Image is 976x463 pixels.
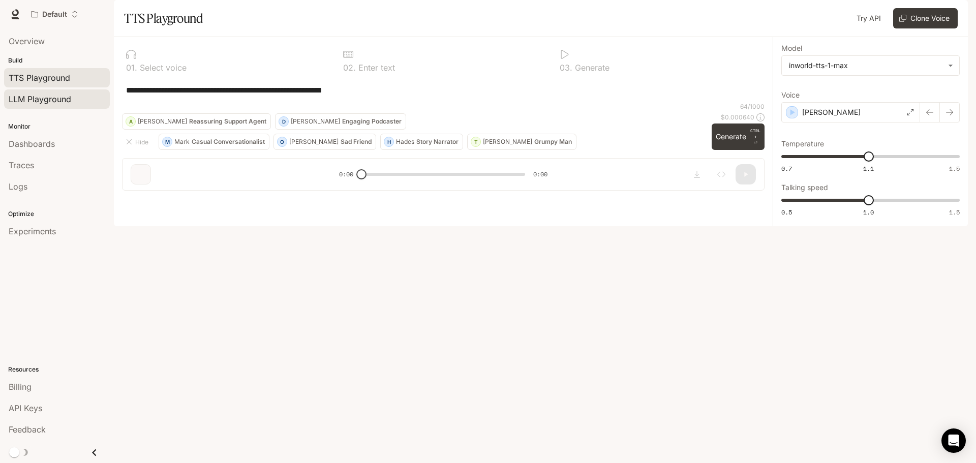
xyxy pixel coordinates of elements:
div: O [278,134,287,150]
p: ⏎ [750,128,760,146]
p: Temperature [781,140,824,147]
p: Sad Friend [341,139,372,145]
div: D [279,113,288,130]
p: [PERSON_NAME] [802,107,861,117]
p: CTRL + [750,128,760,140]
div: M [163,134,172,150]
p: Mark [174,139,190,145]
p: Model [781,45,802,52]
span: 1.5 [949,208,960,217]
span: 0.7 [781,164,792,173]
button: O[PERSON_NAME]Sad Friend [273,134,376,150]
p: Hades [396,139,414,145]
p: Engaging Podcaster [342,118,402,125]
p: Talking speed [781,184,828,191]
div: Open Intercom Messenger [941,428,966,453]
button: HHadesStory Narrator [380,134,463,150]
button: GenerateCTRL +⏎ [712,124,765,150]
span: 1.5 [949,164,960,173]
p: Casual Conversationalist [192,139,265,145]
p: 64 / 1000 [740,102,765,111]
p: 0 2 . [343,64,356,72]
p: Default [42,10,67,19]
div: T [471,134,480,150]
p: Select voice [137,64,187,72]
span: 1.0 [863,208,874,217]
p: Story Narrator [416,139,459,145]
button: Clone Voice [893,8,958,28]
button: A[PERSON_NAME]Reassuring Support Agent [122,113,271,130]
p: 0 1 . [126,64,137,72]
p: Voice [781,91,800,99]
div: H [384,134,393,150]
p: [PERSON_NAME] [138,118,187,125]
h1: TTS Playground [124,8,203,28]
p: [PERSON_NAME] [289,139,339,145]
p: [PERSON_NAME] [291,118,340,125]
button: Hide [122,134,155,150]
div: inworld-tts-1-max [782,56,959,75]
div: inworld-tts-1-max [789,60,943,71]
p: 0 3 . [560,64,572,72]
a: Try API [852,8,885,28]
button: D[PERSON_NAME]Engaging Podcaster [275,113,406,130]
p: Enter text [356,64,395,72]
p: Generate [572,64,609,72]
p: Reassuring Support Agent [189,118,266,125]
p: [PERSON_NAME] [483,139,532,145]
button: Open workspace menu [26,4,83,24]
button: MMarkCasual Conversationalist [159,134,269,150]
p: Grumpy Man [534,139,572,145]
p: $ 0.000640 [721,113,754,121]
div: A [126,113,135,130]
span: 1.1 [863,164,874,173]
span: 0.5 [781,208,792,217]
button: T[PERSON_NAME]Grumpy Man [467,134,576,150]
